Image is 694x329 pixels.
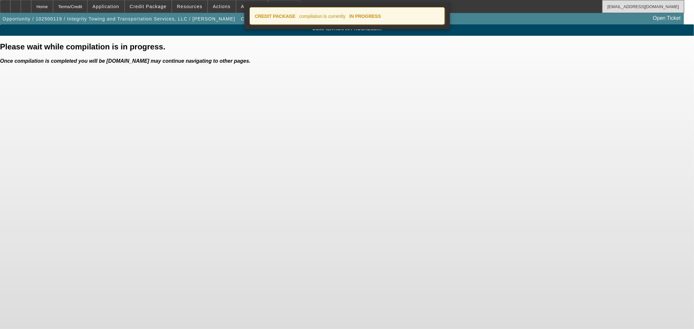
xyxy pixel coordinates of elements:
strong: IN PROGRESS [349,14,381,19]
button: Actions [208,0,236,13]
span: Credit Package [130,4,167,9]
span: Activities [241,4,263,9]
span: Actions [213,4,231,9]
span: Compilation in progress.... [5,26,689,31]
span: Credit Package [241,16,278,21]
button: Resources [172,0,207,13]
button: Activities [236,0,268,13]
span: compilation is currently [299,14,345,19]
button: Credit Package [125,0,171,13]
strong: CREDIT PACKAGE [255,14,295,19]
span: Application [92,4,119,9]
span: Opportunity / 102500119 / Integrity Towing and Transportation Services, LLC / [PERSON_NAME] [3,16,235,21]
button: Application [88,0,124,13]
button: Credit Package [239,13,279,25]
a: Open Ticket [650,13,683,24]
span: Resources [177,4,202,9]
